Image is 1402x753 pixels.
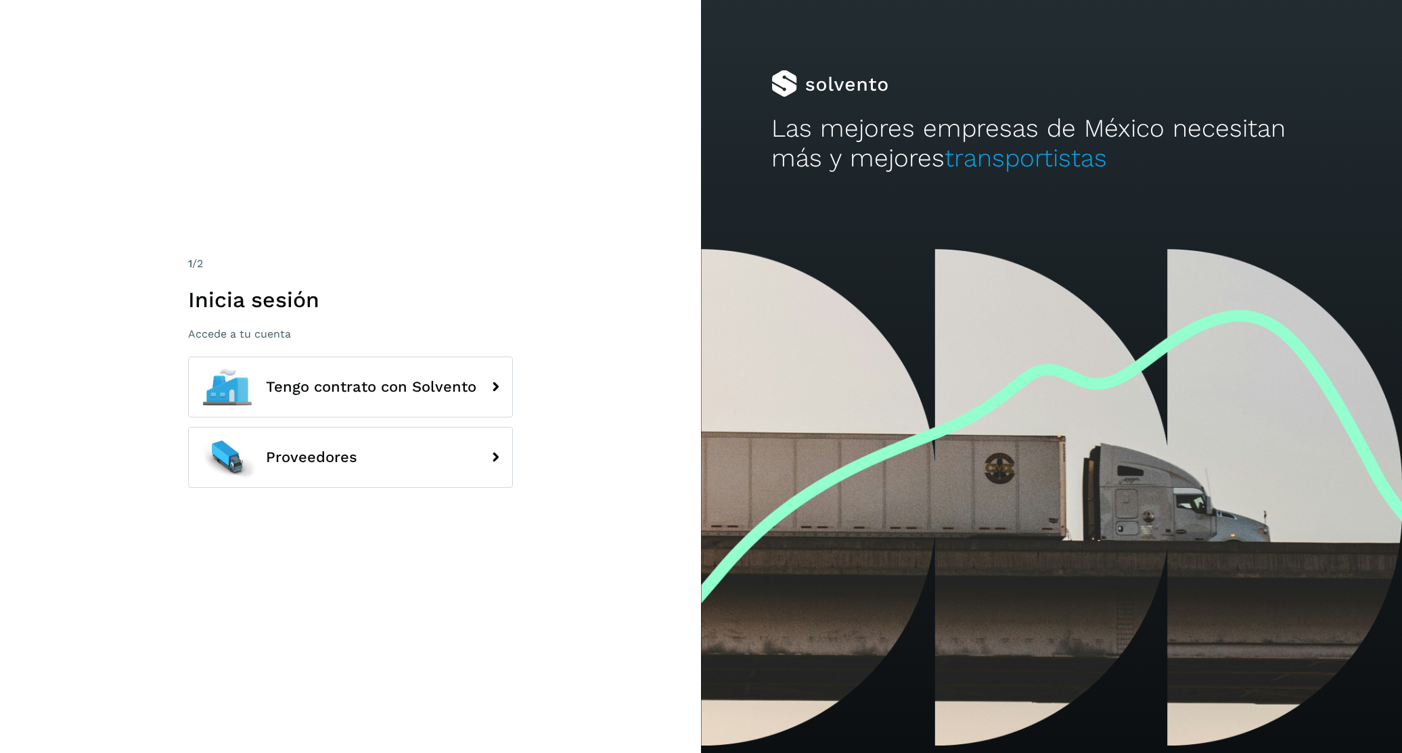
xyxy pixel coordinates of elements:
[266,379,476,395] span: Tengo contrato con Solvento
[945,143,1107,173] span: transportistas
[188,287,513,313] h1: Inicia sesión
[188,327,513,340] p: Accede a tu cuenta
[188,257,192,270] span: 1
[771,114,1332,174] h2: Las mejores empresas de México necesitan más y mejores
[188,256,513,272] div: /2
[188,357,513,417] button: Tengo contrato con Solvento
[188,427,513,488] button: Proveedores
[266,449,357,465] span: Proveedores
